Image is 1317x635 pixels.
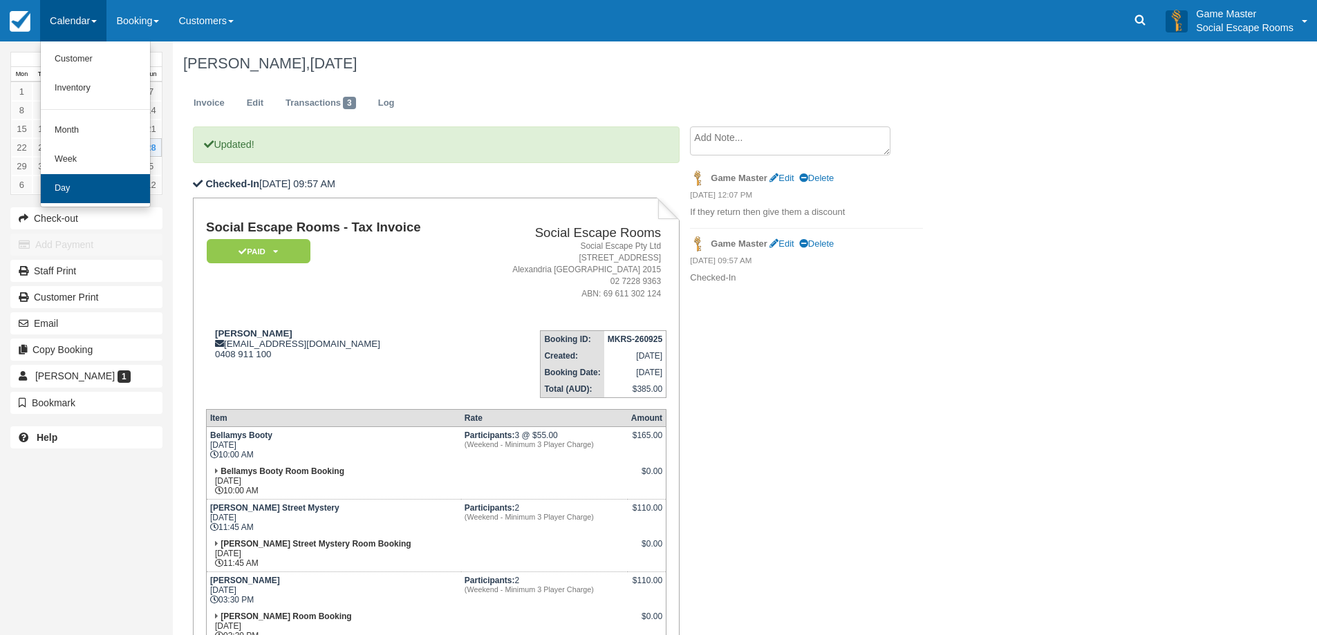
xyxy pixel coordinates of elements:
[631,576,662,596] div: $110.00
[541,381,604,398] th: Total (AUD):
[32,176,54,194] a: 7
[10,392,162,414] button: Bookmark
[465,430,515,440] strong: Participants
[476,226,661,240] h2: Social Escape Rooms
[11,101,32,120] a: 8
[10,207,162,229] button: Check-out
[1196,21,1293,35] p: Social Escape Rooms
[11,138,32,157] a: 22
[140,101,162,120] a: 14
[11,120,32,138] a: 15
[1196,7,1293,21] p: Game Master
[711,238,767,249] strong: Game Master
[221,466,344,476] strong: Bellamys Booty Room Booking
[343,97,356,109] span: 3
[206,463,460,500] td: [DATE] 10:00 AM
[41,116,150,145] a: Month
[604,381,666,398] td: $385.00
[631,503,662,524] div: $110.00
[631,466,662,487] div: $0.00
[206,238,306,264] a: Paid
[32,101,54,120] a: 9
[32,67,54,82] th: Tue
[465,440,624,448] em: (Weekend - Minimum 3 Player Charge)
[608,334,662,344] strong: MKRS-260925
[465,576,515,585] strong: Participants
[10,365,162,387] a: [PERSON_NAME] 1
[310,55,357,72] span: [DATE]
[10,260,162,282] a: Staff Print
[40,41,151,207] ul: Calendar
[461,426,628,463] td: 3 @ $55.00
[10,312,162,334] button: Email
[10,11,30,32] img: checkfront-main-nav-mini-logo.png
[465,513,624,521] em: (Weekend - Minimum 3 Player Charge)
[628,409,666,426] th: Amount
[206,571,460,608] td: [DATE] 03:30 PM
[711,173,767,183] strong: Game Master
[799,238,834,249] a: Delete
[690,189,923,205] em: [DATE] 12:07 PM
[41,45,150,74] a: Customer
[140,138,162,157] a: 28
[140,157,162,176] a: 5
[461,571,628,608] td: 2
[10,286,162,308] a: Customer Print
[690,255,923,270] em: [DATE] 09:57 AM
[799,173,834,183] a: Delete
[10,426,162,448] a: Help
[604,348,666,364] td: [DATE]
[541,364,604,381] th: Booking Date:
[221,612,351,621] strong: [PERSON_NAME] Room Booking
[631,430,662,451] div: $165.00
[10,234,162,256] button: Add Payment
[41,145,150,174] a: Week
[41,174,150,203] a: Day
[206,328,470,359] div: [EMAIL_ADDRESS][DOMAIN_NAME] 0408 911 100
[465,503,515,513] strong: Participants
[461,409,628,426] th: Rate
[215,328,292,339] strong: [PERSON_NAME]
[210,576,280,585] strong: [PERSON_NAME]
[41,74,150,103] a: Inventory
[10,339,162,361] button: Copy Booking
[205,178,259,189] b: Checked-In
[140,82,162,101] a: 7
[32,157,54,176] a: 30
[206,426,460,463] td: [DATE] 10:00 AM
[465,585,624,594] em: (Weekend - Minimum 3 Player Charge)
[604,364,666,381] td: [DATE]
[541,348,604,364] th: Created:
[631,539,662,560] div: $0.00
[118,370,131,383] span: 1
[690,206,923,219] p: If they return then give them a discount
[206,536,460,572] td: [DATE] 11:45 AM
[206,499,460,536] td: [DATE] 11:45 AM
[32,120,54,138] a: 16
[183,55,1150,72] h1: [PERSON_NAME],
[37,432,57,443] b: Help
[210,503,339,513] strong: [PERSON_NAME] Street Mystery
[690,272,923,285] p: Checked-In
[193,177,679,191] p: [DATE] 09:57 AM
[210,430,272,440] strong: Bellamys Booty
[206,220,470,235] h1: Social Escape Rooms - Tax Invoice
[1166,10,1188,32] img: A3
[140,176,162,194] a: 12
[183,90,235,117] a: Invoice
[140,120,162,138] a: 21
[236,90,274,117] a: Edit
[631,612,662,632] div: $0.00
[221,539,411,549] strong: [PERSON_NAME] Street Mystery Room Booking
[207,239,310,263] em: Paid
[140,67,162,82] th: Sun
[11,157,32,176] a: 29
[368,90,405,117] a: Log
[461,499,628,536] td: 2
[32,82,54,101] a: 2
[275,90,366,117] a: Transactions3
[769,173,794,183] a: Edit
[32,138,54,157] a: 23
[11,82,32,101] a: 1
[35,370,115,381] span: [PERSON_NAME]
